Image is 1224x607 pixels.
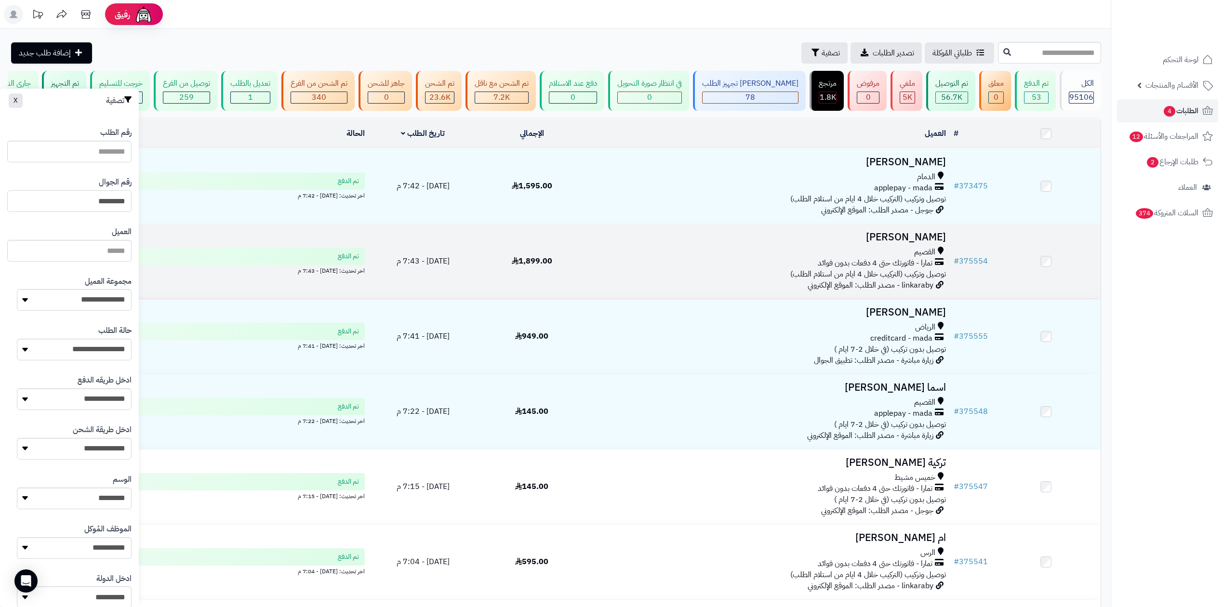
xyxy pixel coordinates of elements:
[338,176,359,186] span: تم الدفع
[96,573,132,584] label: ادخل الدولة
[894,472,935,483] span: خميس مشيط
[1013,71,1058,111] a: تم الدفع 53
[989,92,1003,103] div: 0
[1146,157,1159,168] span: 2
[397,330,450,342] span: [DATE] - 7:41 م
[520,128,544,139] a: الإجمالي
[702,78,798,89] div: [PERSON_NAME] تجهيز الطلب
[1117,176,1218,199] a: العملاء
[954,255,988,267] a: #375554
[338,477,359,487] span: تم الدفع
[954,180,988,192] a: #373475
[857,78,879,89] div: مرفوض
[821,204,933,216] span: جوجل - مصدر الطلب: الموقع الإلكتروني
[954,255,959,267] span: #
[818,258,932,269] span: تمارا - فاتورتك حتى 4 دفعات بدون فوائد
[99,177,132,188] label: رقم الجوال
[1145,79,1198,92] span: الأقسام والمنتجات
[807,430,933,441] span: زيارة مباشرة - مصدر الطلب: الموقع الإلكتروني
[801,42,848,64] button: تصفية
[73,424,132,435] label: ادخل طريقة الشحن
[549,78,597,89] div: دفع عند الاستلام
[368,78,405,89] div: جاهز للشحن
[1117,48,1218,71] a: لوحة التحكم
[40,71,88,111] a: تم التجهيز 111
[78,375,132,386] label: ادخل طريقه الدفع
[920,547,935,558] span: الرس
[475,78,529,89] div: تم الشحن مع ناقل
[515,406,548,417] span: 145.00
[219,71,279,111] a: تعديل بالطلب 1
[925,42,994,64] a: طلباتي المُوكلة
[1032,92,1041,103] span: 53
[834,419,946,430] span: توصيل بدون تركيب (في خلال 2-7 ايام )
[873,47,914,59] span: تصدير الطلبات
[14,566,365,576] div: اخر تحديث: [DATE] - 7:04 م
[1129,130,1198,143] span: المراجعات والأسئلة
[475,92,528,103] div: 7223
[846,71,889,111] a: مرفوض 0
[1129,131,1144,143] span: 12
[954,330,959,342] span: #
[112,226,132,238] label: العميل
[84,524,132,535] label: الموظف المُوكل
[1117,125,1218,148] a: المراجعات والأسئلة12
[426,92,454,103] div: 23551
[870,333,932,344] span: creditcard - mada
[85,276,132,287] label: مجموعة العميل
[936,92,968,103] div: 56663
[590,307,946,318] h3: [PERSON_NAME]
[1163,104,1198,118] span: الطلبات
[617,78,682,89] div: في انتظار صورة التحويل
[384,92,389,103] span: 0
[291,78,347,89] div: تم الشحن من الفرع
[1117,201,1218,224] a: السلات المتروكة374
[808,580,933,592] span: linkaraby - مصدر الطلب: الموقع الإلكتروني
[618,92,681,103] div: 0
[1146,155,1198,169] span: طلبات الإرجاع
[98,325,132,336] label: حالة الطلب
[903,92,912,103] span: 5K
[647,92,652,103] span: 0
[397,556,450,567] span: [DATE] - 7:04 م
[994,92,998,103] span: 0
[1024,92,1048,103] div: 53
[291,92,347,103] div: 340
[99,78,143,89] div: خرجت للتسليم
[14,340,365,350] div: اخر تحديث: [DATE] - 7:41 م
[346,128,365,139] a: الحالة
[834,343,946,355] span: توصيل بدون تركيب (في خلال 2-7 ايام )
[397,180,450,192] span: [DATE] - 7:42 م
[590,457,946,468] h3: تركية [PERSON_NAME]
[834,494,946,505] span: توصيل بدون تركيب (في خلال 2-7 ايام )
[11,42,92,64] a: إضافة طلب جديد
[1178,181,1197,194] span: العملاء
[818,483,932,494] span: تمارا - فاتورتك حتى 4 دفعات بدون فوائد
[19,47,71,59] span: إضافة طلب جديد
[134,5,153,24] img: ai-face.png
[874,183,932,194] span: applepay - mada
[100,127,132,138] label: رقم الطلب
[808,71,846,111] a: مرتجع 1.8K
[1069,92,1093,103] span: 95106
[493,92,510,103] span: 7.2K
[106,96,132,106] h3: تصفية
[152,71,219,111] a: توصيل من الفرع 259
[925,128,946,139] a: العميل
[338,552,359,562] span: تم الدفع
[163,78,210,89] div: توصيل من الفرع
[88,71,152,111] a: خرجت للتسليم 35
[571,92,575,103] span: 0
[163,92,210,103] div: 259
[977,71,1013,111] a: معلق 0
[9,93,23,108] button: X
[914,247,935,258] span: القصيم
[357,71,414,111] a: جاهز للشحن 0
[414,71,464,111] a: تم الشحن 23.6K
[590,232,946,243] h3: [PERSON_NAME]
[1135,206,1198,220] span: السلات المتروكة
[14,490,365,501] div: اخر تحديث: [DATE] - 7:15 م
[954,556,988,567] a: #375541
[914,397,935,408] span: القصيم
[1069,78,1094,89] div: الكل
